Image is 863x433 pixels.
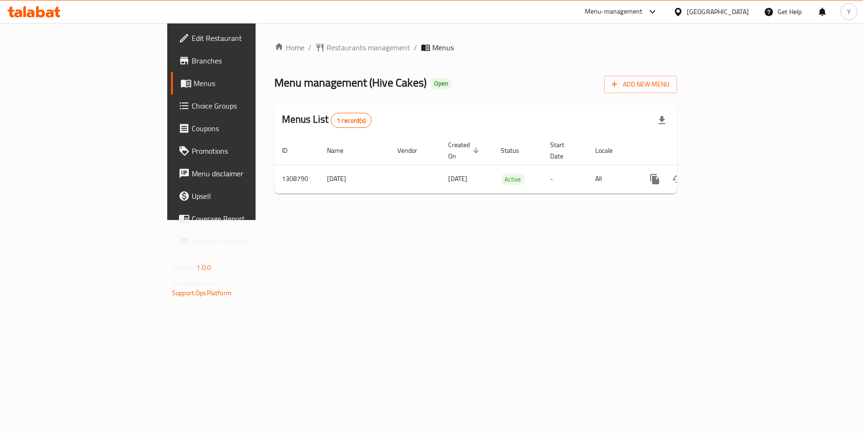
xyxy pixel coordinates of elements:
[644,168,666,190] button: more
[172,277,215,290] span: Get support on:
[327,42,410,53] span: Restaurants management
[274,136,741,194] table: enhanced table
[274,42,677,53] nav: breadcrumb
[192,123,304,134] span: Coupons
[327,145,356,156] span: Name
[171,140,311,162] a: Promotions
[315,42,410,53] a: Restaurants management
[397,145,429,156] span: Vendor
[171,72,311,94] a: Menus
[192,32,304,44] span: Edit Restaurant
[588,165,636,193] td: All
[192,190,304,202] span: Upsell
[430,78,452,89] div: Open
[171,27,311,49] a: Edit Restaurant
[501,145,531,156] span: Status
[666,168,689,190] button: Change Status
[192,236,304,247] span: Grocery Checklist
[847,7,851,17] span: Y
[192,55,304,66] span: Branches
[192,100,304,111] span: Choice Groups
[687,7,749,17] div: [GEOGRAPHIC_DATA]
[171,230,311,252] a: Grocery Checklist
[172,287,232,299] a: Support.OpsPlatform
[448,139,482,162] span: Created On
[595,145,625,156] span: Locale
[171,185,311,207] a: Upsell
[282,112,372,128] h2: Menus List
[196,261,211,274] span: 1.0.0
[282,145,300,156] span: ID
[550,139,576,162] span: Start Date
[448,173,467,185] span: [DATE]
[319,165,390,193] td: [DATE]
[543,165,588,193] td: -
[501,173,525,185] div: Active
[604,76,677,93] button: Add New Menu
[192,168,304,179] span: Menu disclaimer
[192,213,304,224] span: Coverage Report
[636,136,741,165] th: Actions
[171,162,311,185] a: Menu disclaimer
[430,79,452,87] span: Open
[651,109,673,132] div: Export file
[171,117,311,140] a: Coupons
[172,261,195,274] span: Version:
[501,174,525,185] span: Active
[171,94,311,117] a: Choice Groups
[171,49,311,72] a: Branches
[192,145,304,157] span: Promotions
[414,42,417,53] li: /
[194,78,304,89] span: Menus
[274,72,427,93] span: Menu management ( Hive Cakes )
[171,207,311,230] a: Coverage Report
[585,6,643,17] div: Menu-management
[331,113,372,128] div: Total records count
[331,116,371,125] span: 1 record(s)
[432,42,454,53] span: Menus
[612,79,669,90] span: Add New Menu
